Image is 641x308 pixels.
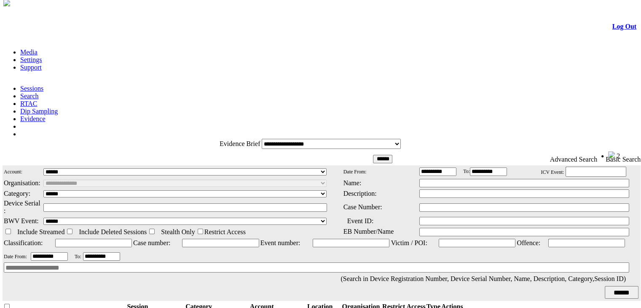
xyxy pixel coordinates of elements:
[20,115,46,122] a: Evidence
[3,216,42,226] td: BWV Event:
[133,239,170,246] span: Case number:
[79,228,147,235] span: Include Deleted Sessions
[20,108,58,115] a: Dip Sampling
[606,156,641,163] span: Basic Search
[347,217,374,224] span: Event ID:
[3,252,30,261] td: Date From:
[343,228,394,235] span: EB Number/Name
[343,203,382,211] span: Case Number:
[475,152,591,158] span: Welcome, [PERSON_NAME] design (General User)
[20,92,39,100] a: Search
[343,190,377,197] span: Description:
[608,151,615,158] img: bell25.png
[20,56,42,63] a: Settings
[3,189,42,198] td: Category:
[3,166,42,177] td: Account:
[341,275,626,282] span: (Search in Device Registration Number, Device Serial Number, Name, Description, Category,Session ID)
[343,179,362,186] span: Name:
[541,169,564,175] span: ICV Event:
[20,85,43,92] a: Sessions
[74,252,82,261] td: To:
[20,49,38,56] a: Media
[463,166,528,177] td: To:
[517,239,540,246] span: Offence:
[391,239,427,246] span: Victim / POI:
[260,239,300,246] span: Event number:
[4,200,40,214] span: Device Serial :
[17,228,64,235] span: Include Streamed
[4,239,43,246] span: Classification:
[161,228,195,235] span: Stealth Only
[612,23,636,30] a: Log Out
[20,64,42,71] a: Support
[196,227,246,236] td: Restrict Access
[343,166,418,177] td: Date From:
[20,100,37,107] a: RTAC
[617,152,620,159] span: 2
[4,179,40,186] span: Organisation:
